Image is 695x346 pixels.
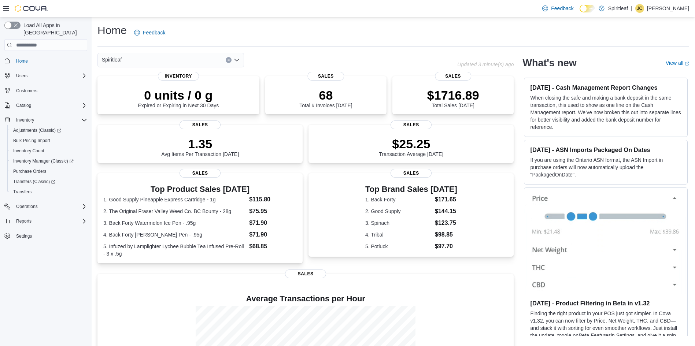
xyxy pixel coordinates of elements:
[530,84,681,91] h3: [DATE] - Cash Management Report Changes
[4,52,87,260] nav: Complex example
[103,208,246,215] dt: 2. The Original Fraser Valley Weed Co. BC Bounty - 28g
[1,115,90,125] button: Inventory
[10,167,87,176] span: Purchase Orders
[7,135,90,146] button: Bulk Pricing Import
[379,137,444,151] p: $25.25
[365,208,432,215] dt: 2. Good Supply
[13,189,32,195] span: Transfers
[16,58,28,64] span: Home
[551,5,573,12] span: Feedback
[13,158,74,164] span: Inventory Manager (Classic)
[10,187,34,196] a: Transfers
[1,85,90,96] button: Customers
[249,242,297,251] dd: $68.85
[530,300,681,307] h3: [DATE] - Product Filtering in Beta in v1.32
[13,86,87,95] span: Customers
[13,57,31,66] a: Home
[13,101,34,110] button: Catalog
[16,103,31,108] span: Catalog
[308,72,344,81] span: Sales
[530,94,681,131] p: When closing the safe and making a bank deposit in the same transaction, this used to show as one...
[226,57,232,63] button: Clear input
[365,196,432,203] dt: 1. Back Forty
[578,332,611,338] em: Beta Features
[427,88,479,108] div: Total Sales [DATE]
[608,4,628,13] p: Spiritleaf
[103,231,246,238] dt: 4. Back Forty [PERSON_NAME] Pen - .95g
[435,195,457,204] dd: $171.65
[1,216,90,226] button: Reports
[7,176,90,187] a: Transfers (Classic)
[10,146,87,155] span: Inventory Count
[580,5,595,12] input: Dark Mode
[13,202,87,211] span: Operations
[13,127,61,133] span: Adjustments (Classic)
[158,72,199,81] span: Inventory
[97,23,127,38] h1: Home
[103,185,297,194] h3: Top Product Sales [DATE]
[10,157,87,165] span: Inventory Manager (Classic)
[13,71,30,80] button: Users
[13,71,87,80] span: Users
[299,88,352,108] div: Total # Invoices [DATE]
[10,177,87,186] span: Transfers (Classic)
[10,187,87,196] span: Transfers
[143,29,165,36] span: Feedback
[102,55,122,64] span: Spiritleaf
[457,62,514,67] p: Updated 3 minute(s) ago
[16,204,38,209] span: Operations
[391,120,432,129] span: Sales
[131,25,168,40] a: Feedback
[435,207,457,216] dd: $144.15
[1,231,90,241] button: Settings
[13,232,35,241] a: Settings
[1,55,90,66] button: Home
[180,169,221,178] span: Sales
[13,231,87,241] span: Settings
[161,137,239,157] div: Avg Items Per Transaction [DATE]
[7,187,90,197] button: Transfers
[7,166,90,176] button: Purchase Orders
[10,146,47,155] a: Inventory Count
[16,233,32,239] span: Settings
[103,196,246,203] dt: 1. Good Supply Pineapple Express Cartridge - 1g
[647,4,689,13] p: [PERSON_NAME]
[16,88,37,94] span: Customers
[435,219,457,227] dd: $123.75
[13,179,55,185] span: Transfers (Classic)
[637,4,643,13] span: JC
[530,146,681,153] h3: [DATE] - ASN Imports Packaged On Dates
[7,146,90,156] button: Inventory Count
[21,22,87,36] span: Load All Apps in [GEOGRAPHIC_DATA]
[138,88,219,108] div: Expired or Expiring in Next 30 Days
[13,168,47,174] span: Purchase Orders
[103,243,246,257] dt: 5. Infuzed by Lamplighter Lychee Bubble Tea Infused Pre-Roll - 3 x .5g
[10,136,53,145] a: Bulk Pricing Import
[249,230,297,239] dd: $71.90
[635,4,644,13] div: Jim C
[13,101,87,110] span: Catalog
[1,100,90,111] button: Catalog
[299,88,352,103] p: 68
[1,201,90,212] button: Operations
[103,294,508,303] h4: Average Transactions per Hour
[249,195,297,204] dd: $115.80
[435,72,471,81] span: Sales
[427,88,479,103] p: $1716.89
[249,207,297,216] dd: $75.95
[161,137,239,151] p: 1.35
[16,117,34,123] span: Inventory
[103,219,246,227] dt: 3. Back Forty Watermelon Ice Pen - .95g
[7,156,90,166] a: Inventory Manager (Classic)
[539,1,576,16] a: Feedback
[13,86,40,95] a: Customers
[13,138,50,144] span: Bulk Pricing Import
[16,73,27,79] span: Users
[13,56,87,65] span: Home
[13,148,44,154] span: Inventory Count
[10,126,64,135] a: Adjustments (Classic)
[365,231,432,238] dt: 4. Tribal
[234,57,240,63] button: Open list of options
[666,60,689,66] a: View allExternal link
